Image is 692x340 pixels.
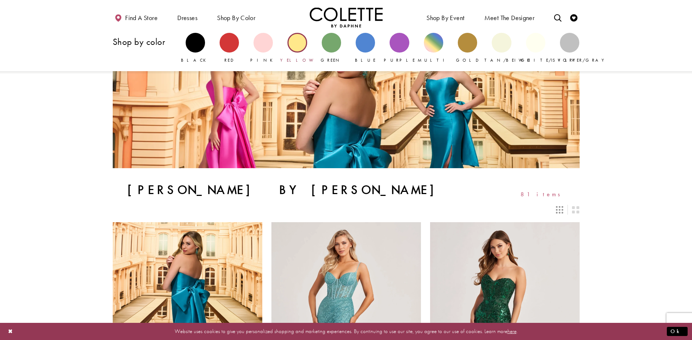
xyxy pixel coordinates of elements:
p: Website uses cookies to give you personalized shopping and marketing experiences. By continuing t... [53,327,639,336]
span: Green [321,57,342,63]
span: Red [224,57,234,63]
a: Yellow [287,33,307,63]
h1: [PERSON_NAME] by [PERSON_NAME] [127,183,450,197]
span: Gold [456,57,479,63]
div: Layout Controls [108,202,584,218]
span: 81 items [521,191,565,197]
span: Shop By Event [426,14,464,22]
span: Meet the designer [484,14,535,22]
a: Multi [424,33,443,63]
span: Silver/Gray [553,57,608,63]
a: Pink [254,33,273,63]
span: Purple [384,57,415,63]
span: Blue [355,57,376,63]
span: Find a store [125,14,158,22]
button: Close Dialog [4,325,17,338]
span: Yellow [280,57,317,63]
a: here [507,328,517,335]
span: Pink [250,57,277,63]
span: Shop by color [217,14,255,22]
a: Green [322,33,341,63]
a: Blue [356,33,375,63]
a: White/Ivory [526,33,545,63]
span: Shop by color [215,7,257,27]
span: White/Ivory [519,57,579,63]
a: Visit Home Page [310,7,383,27]
span: Dresses [175,7,199,27]
a: Black [186,33,205,63]
a: Meet the designer [483,7,537,27]
h3: Shop by color [113,37,178,47]
span: Switch layout to 3 columns [556,206,563,213]
span: Shop By Event [425,7,466,27]
a: Silver/Gray [560,33,579,63]
a: Find a store [113,7,159,27]
a: Purple [390,33,409,63]
span: Switch layout to 2 columns [572,206,579,213]
a: Gold [458,33,477,63]
a: Check Wishlist [568,7,579,27]
span: Black [181,57,210,63]
a: Tan/Beige [492,33,511,63]
img: Colette by Daphne [310,7,383,27]
button: Submit Dialog [667,327,688,336]
a: Toggle search [552,7,563,27]
span: Tan/Beige [484,57,530,63]
span: Multi [418,57,449,63]
span: Dresses [177,14,197,22]
a: Red [220,33,239,63]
